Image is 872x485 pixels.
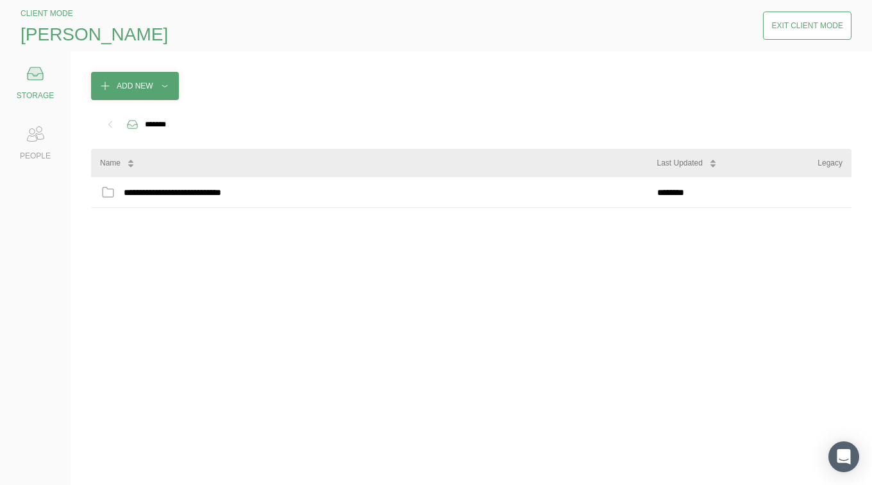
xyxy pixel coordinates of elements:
button: Add New [91,72,179,100]
div: Add New [117,80,153,92]
div: Last Updated [657,157,703,169]
div: PEOPLE [20,149,51,162]
div: Exit Client Mode [771,19,843,32]
div: Legacy [818,157,843,169]
div: STORAGE [17,89,54,102]
span: [PERSON_NAME] [21,24,168,45]
div: Name [100,157,121,169]
span: CLIENT MODE [21,9,73,18]
div: Open Intercom Messenger [828,441,859,472]
button: Exit Client Mode [763,12,851,40]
